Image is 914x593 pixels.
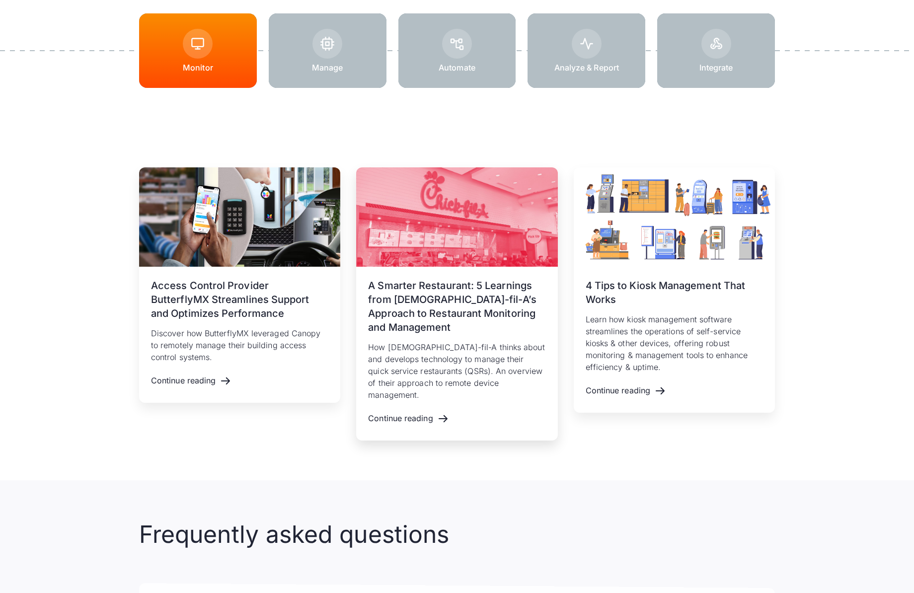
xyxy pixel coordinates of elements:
[586,279,763,306] h3: 4 Tips to Kiosk Management That Works
[439,63,475,73] p: Automate
[368,341,545,401] p: How [DEMOGRAPHIC_DATA]-fil-A thinks about and develops technology to manage their quick service r...
[139,13,257,88] a: Monitor
[398,13,516,88] a: Automate
[269,13,386,88] a: Manage
[151,279,328,320] h3: Access Control Provider ButterflyMX Streamlines Support and Optimizes Performance
[574,167,775,413] a: 4 Tips to Kiosk Management That WorksLearn how kiosk management software streamlines the operatio...
[554,63,619,73] p: Analyze & Report
[586,386,650,395] div: Continue reading
[528,13,645,88] a: Analyze & Report
[139,167,340,403] a: Access Control Provider ButterflyMX Streamlines Support and Optimizes PerformanceDiscover how But...
[151,376,216,385] div: Continue reading
[657,13,775,88] a: Integrate
[368,414,433,423] div: Continue reading
[139,520,775,549] h2: Frequently asked questions
[151,327,328,363] p: Discover how ButterflyMX leveraged Canopy to remotely manage their building access control systems.
[368,279,545,334] h3: A Smarter Restaurant: 5 Learnings from [DEMOGRAPHIC_DATA]-fil-A’s Approach to Restaurant Monitori...
[699,63,733,73] p: Integrate
[586,313,763,373] p: Learn how kiosk management software streamlines the operations of self-service kiosks & other dev...
[356,167,557,441] a: A Smarter Restaurant: 5 Learnings from [DEMOGRAPHIC_DATA]-fil-A’s Approach to Restaurant Monitori...
[183,63,213,73] p: Monitor
[312,63,343,73] p: Manage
